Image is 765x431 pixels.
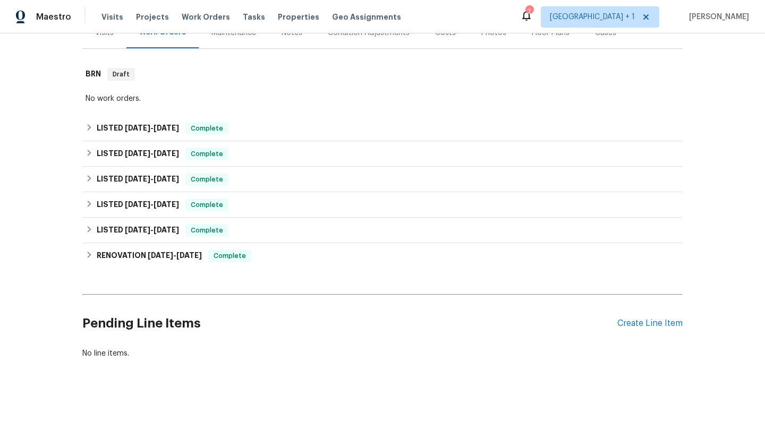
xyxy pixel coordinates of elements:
span: [PERSON_NAME] [685,12,749,22]
span: Complete [186,200,227,210]
div: No line items. [82,348,683,359]
span: Properties [278,12,319,22]
span: Complete [209,251,250,261]
span: - [148,252,202,259]
span: [DATE] [148,252,173,259]
span: Work Orders [182,12,230,22]
h2: Pending Line Items [82,299,617,348]
h6: LISTED [97,148,179,160]
h6: LISTED [97,199,179,211]
span: Complete [186,225,227,236]
span: [DATE] [125,226,150,234]
span: Maestro [36,12,71,22]
span: [DATE] [125,201,150,208]
div: Create Line Item [617,318,683,329]
span: [DATE] [154,124,179,132]
div: RENOVATION [DATE]-[DATE]Complete [82,243,683,269]
div: 7 [525,6,533,17]
span: [DATE] [125,150,150,157]
div: LISTED [DATE]-[DATE]Complete [82,167,683,192]
span: - [125,226,179,234]
span: - [125,150,179,157]
span: Draft [108,69,134,80]
div: LISTED [DATE]-[DATE]Complete [82,218,683,243]
span: Visits [101,12,123,22]
span: Geo Assignments [332,12,401,22]
div: No work orders. [86,93,679,104]
span: [DATE] [125,124,150,132]
div: LISTED [DATE]-[DATE]Complete [82,116,683,141]
span: Complete [186,149,227,159]
span: Complete [186,123,227,134]
span: [DATE] [154,226,179,234]
span: [GEOGRAPHIC_DATA] + 1 [550,12,635,22]
span: Tasks [243,13,265,21]
div: LISTED [DATE]-[DATE]Complete [82,141,683,167]
span: Projects [136,12,169,22]
h6: RENOVATION [97,249,202,262]
h6: LISTED [97,173,179,186]
span: - [125,201,179,208]
span: - [125,175,179,183]
span: [DATE] [125,175,150,183]
h6: BRN [86,68,101,81]
span: [DATE] [154,150,179,157]
span: [DATE] [154,175,179,183]
span: - [125,124,179,132]
span: [DATE] [176,252,202,259]
div: BRN Draft [82,57,683,91]
h6: LISTED [97,122,179,135]
h6: LISTED [97,224,179,237]
div: LISTED [DATE]-[DATE]Complete [82,192,683,218]
span: Complete [186,174,227,185]
span: [DATE] [154,201,179,208]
